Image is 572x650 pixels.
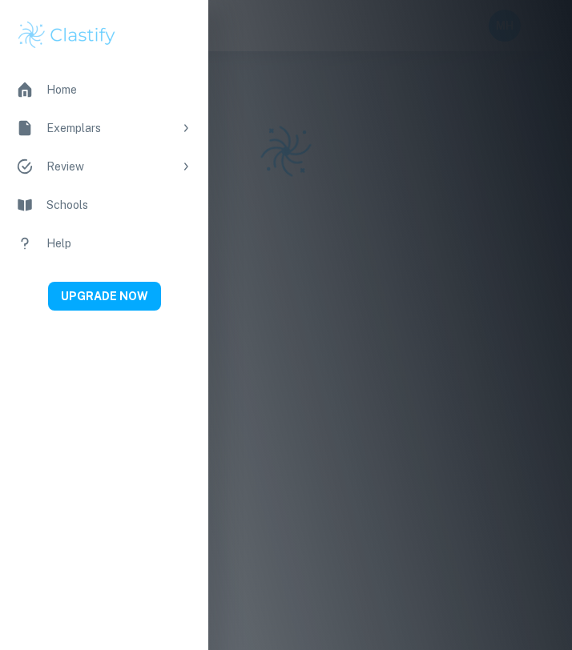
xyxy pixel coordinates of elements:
[46,235,192,252] div: Help
[46,119,173,137] div: Exemplars
[46,81,192,98] div: Home
[46,158,173,175] div: Review
[46,196,192,214] div: Schools
[16,19,118,51] img: Clastify logo
[48,282,161,311] button: UPGRADE NOW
